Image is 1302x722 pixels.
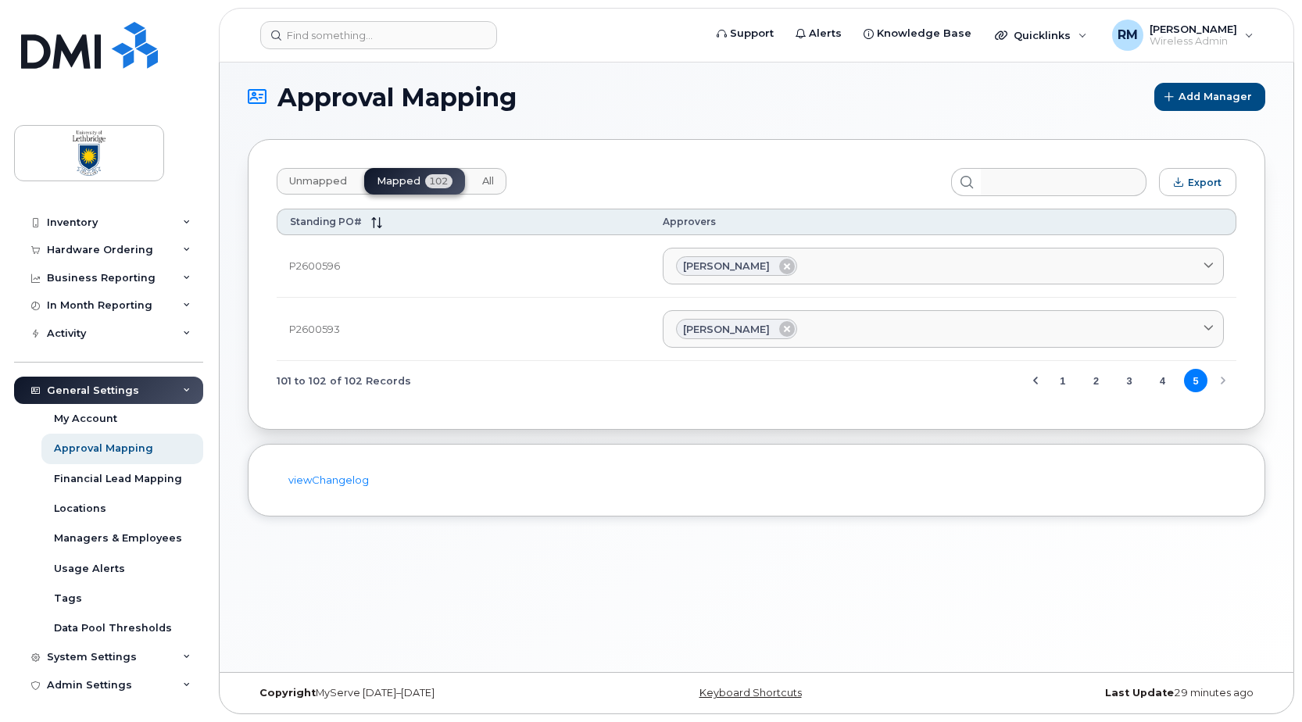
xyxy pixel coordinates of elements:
[248,687,587,699] div: MyServe [DATE]–[DATE]
[683,322,770,337] span: [PERSON_NAME]
[1024,369,1047,392] button: Previous Page
[1105,687,1174,699] strong: Last Update
[289,175,347,188] span: Unmapped
[1154,83,1265,111] button: Add Manager
[259,687,316,699] strong: Copyright
[288,474,369,486] a: viewChangelog
[1118,369,1141,392] button: Page 3
[1159,168,1236,196] button: Export
[1084,369,1107,392] button: Page 2
[1051,369,1075,392] button: Page 1
[277,369,411,392] span: 101 to 102 of 102 Records
[277,84,517,111] span: Approval Mapping
[663,310,1224,348] a: [PERSON_NAME]
[1179,89,1252,104] span: Add Manager
[277,235,650,298] td: P2600596
[1184,369,1207,392] button: Page 5
[699,687,802,699] a: Keyboard Shortcuts
[1188,177,1222,188] span: Export
[663,216,716,227] span: Approvers
[663,248,1224,285] a: [PERSON_NAME]
[482,175,494,188] span: All
[926,687,1265,699] div: 29 minutes ago
[277,298,650,361] td: P2600593
[981,168,1146,196] input: Search...
[290,216,362,227] span: Standing PO#
[683,259,770,273] span: [PERSON_NAME]
[1151,369,1175,392] button: Page 4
